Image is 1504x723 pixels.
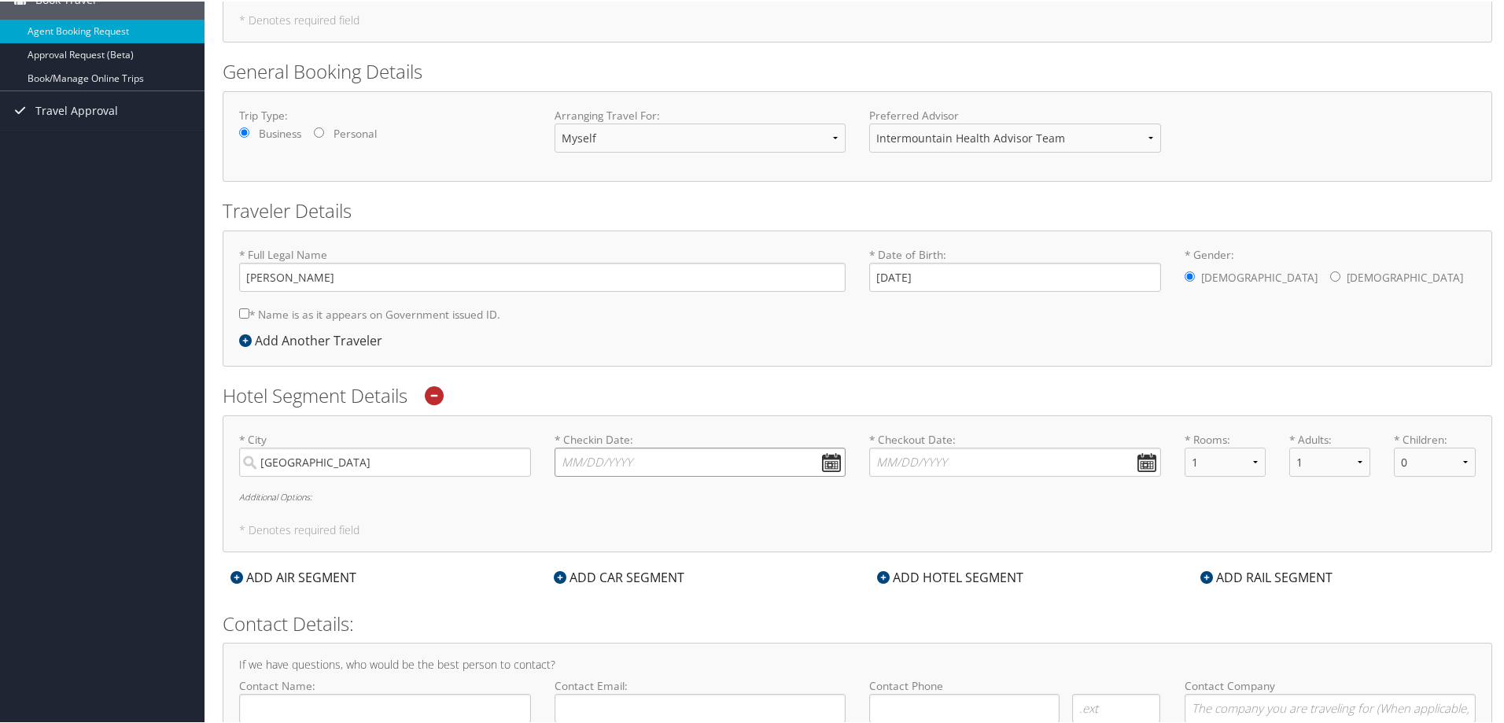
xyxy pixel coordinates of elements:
[869,430,1161,475] label: * Checkout Date:
[239,677,531,721] label: Contact Name:
[239,13,1476,24] h5: * Denotes required field
[239,261,846,290] input: * Full Legal Name
[1193,566,1340,585] div: ADD RAIL SEGMENT
[239,330,390,349] div: Add Another Traveler
[869,261,1161,290] input: * Date of Birth:
[546,566,692,585] div: ADD CAR SEGMENT
[239,491,1476,500] h6: Additional Options:
[239,298,500,327] label: * Name is as it appears on Government issued ID.
[223,609,1492,636] h2: Contact Details:
[869,106,1161,122] label: Preferred Advisor
[1347,261,1463,291] label: [DEMOGRAPHIC_DATA]
[555,692,846,721] input: Contact Email:
[223,566,364,585] div: ADD AIR SEGMENT
[869,566,1031,585] div: ADD HOTEL SEGMENT
[1289,430,1370,446] label: * Adults:
[223,57,1492,83] h2: General Booking Details
[1185,245,1476,293] label: * Gender:
[223,381,1492,408] h2: Hotel Segment Details
[334,124,377,140] label: Personal
[1394,430,1475,446] label: * Children:
[869,677,1161,692] label: Contact Phone
[1072,692,1161,721] input: .ext
[555,446,846,475] input: * Checkin Date:
[555,677,846,721] label: Contact Email:
[239,307,249,317] input: * Name is as it appears on Government issued ID.
[239,523,1476,534] h5: * Denotes required field
[1185,677,1476,721] label: Contact Company
[239,430,531,475] label: * City
[35,90,118,129] span: Travel Approval
[239,692,531,721] input: Contact Name:
[555,430,846,475] label: * Checkin Date:
[239,245,846,290] label: * Full Legal Name
[239,658,1476,669] h4: If we have questions, who would be the best person to contact?
[259,124,301,140] label: Business
[1185,270,1195,280] input: * Gender:[DEMOGRAPHIC_DATA][DEMOGRAPHIC_DATA]
[1185,692,1476,721] input: Contact Company
[1185,430,1266,446] label: * Rooms:
[239,106,531,122] label: Trip Type:
[1201,261,1318,291] label: [DEMOGRAPHIC_DATA]
[555,106,846,122] label: Arranging Travel For:
[869,245,1161,290] label: * Date of Birth:
[1330,270,1340,280] input: * Gender:[DEMOGRAPHIC_DATA][DEMOGRAPHIC_DATA]
[869,446,1161,475] input: * Checkout Date:
[223,196,1492,223] h2: Traveler Details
